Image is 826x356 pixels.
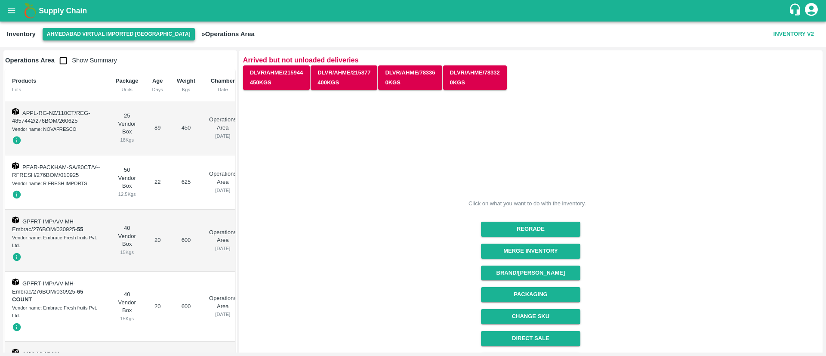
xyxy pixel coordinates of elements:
button: Regrade [481,222,580,237]
strong: 55 [77,226,83,232]
div: 50 Vendor Box [116,166,139,198]
span: PEAR-PACKHAM-SA/80CT/V--RFRESH/276BOM/010925 [12,164,100,179]
td: 20 [145,272,170,342]
div: customer-support [789,3,804,19]
img: box [12,217,19,223]
p: Operations Area [209,294,237,310]
div: Vendor name: Embrace Fresh fruits Pvt. Ltd. [12,304,102,320]
td: 20 [145,210,170,272]
span: 450 [182,124,191,131]
div: Vendor name: NOVAFRESCO [12,125,102,133]
span: Show Summary [55,57,117,64]
span: 600 [182,303,191,310]
div: 18 Kgs [116,136,139,144]
td: 89 [145,101,170,155]
div: [DATE] [209,245,237,252]
button: DLVR/AHME/783320Kgs [443,65,507,90]
img: box [12,349,19,356]
span: - [75,226,83,232]
button: DLVR/AHME/783360Kgs [378,65,442,90]
div: 15 Kgs [116,315,139,322]
b: Age [152,77,163,84]
span: 600 [182,237,191,243]
div: Date [209,86,237,93]
p: Operations Area [209,116,237,132]
b: Inventory [7,31,36,37]
button: Direct Sale [481,331,580,346]
button: DLVR/AHME/215877400Kgs [311,65,377,90]
b: Operations Area [5,57,55,64]
b: Weight [177,77,195,84]
b: Package [116,77,139,84]
span: GPFRT-IMP/A/V-MH-Embrac/276BOM/030925 [12,280,75,295]
div: 40 Vendor Box [116,291,139,322]
span: GPFRT-IMP/A/V-MH-Embrac/276BOM/030925 [12,218,75,233]
div: [DATE] [209,186,237,194]
span: 625 [182,179,191,185]
img: box [12,162,19,169]
button: Brand/[PERSON_NAME] [481,266,580,281]
button: DLVR/AHME/215944450Kgs [243,65,310,90]
span: APPL-RG-NZ/110CT/REG-4857442/276BOM/260625 [12,110,90,124]
b: Products [12,77,36,84]
img: box [12,108,19,115]
div: [DATE] [209,310,237,318]
div: 40 Vendor Box [116,224,139,256]
button: Packaging [481,287,580,302]
td: 22 [145,155,170,210]
div: Vendor name: R FRESH IMPORTS [12,180,102,187]
button: Merge Inventory [481,244,580,259]
a: Supply Chain [39,5,789,17]
div: 25 Vendor Box [116,112,139,144]
div: 12.5 Kgs [116,190,139,198]
button: Inventory V2 [770,27,817,42]
div: Units [116,86,139,93]
button: Select DC [43,28,195,40]
p: Arrived but not unloaded deliveries [243,55,818,65]
button: open drawer [2,1,22,21]
div: [DATE] [209,132,237,140]
div: Click on what you want to do with the inventory. [468,199,586,208]
p: Operations Area [209,170,237,186]
button: Change SKU [481,309,580,324]
b: Supply Chain [39,6,87,15]
div: Vendor name: Embrace Fresh fruits Pvt. Ltd. [12,234,102,250]
b: Chamber [211,77,235,84]
img: box [12,279,19,285]
div: Days [152,86,163,93]
div: Kgs [177,86,195,93]
div: Lots [12,86,102,93]
p: Operations Area [209,229,237,245]
div: 15 Kgs [116,248,139,256]
img: logo [22,2,39,19]
div: account of current user [804,2,819,20]
b: » Operations Area [202,31,255,37]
